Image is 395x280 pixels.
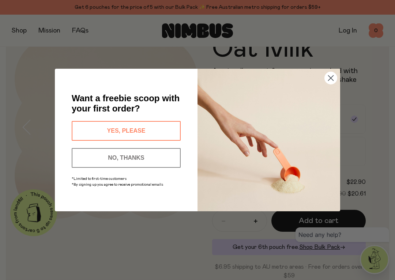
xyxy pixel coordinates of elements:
button: NO, THANKS [72,148,181,168]
button: Close dialog [324,72,337,84]
button: YES, PLEASE [72,121,181,141]
span: Want a freebie scoop with your first order? [72,93,180,113]
span: *Limited to first-time customers [72,177,127,181]
img: c0d45117-8e62-4a02-9742-374a5db49d45.jpeg [197,69,340,211]
span: *By signing up you agree to receive promotional emails [72,183,163,186]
